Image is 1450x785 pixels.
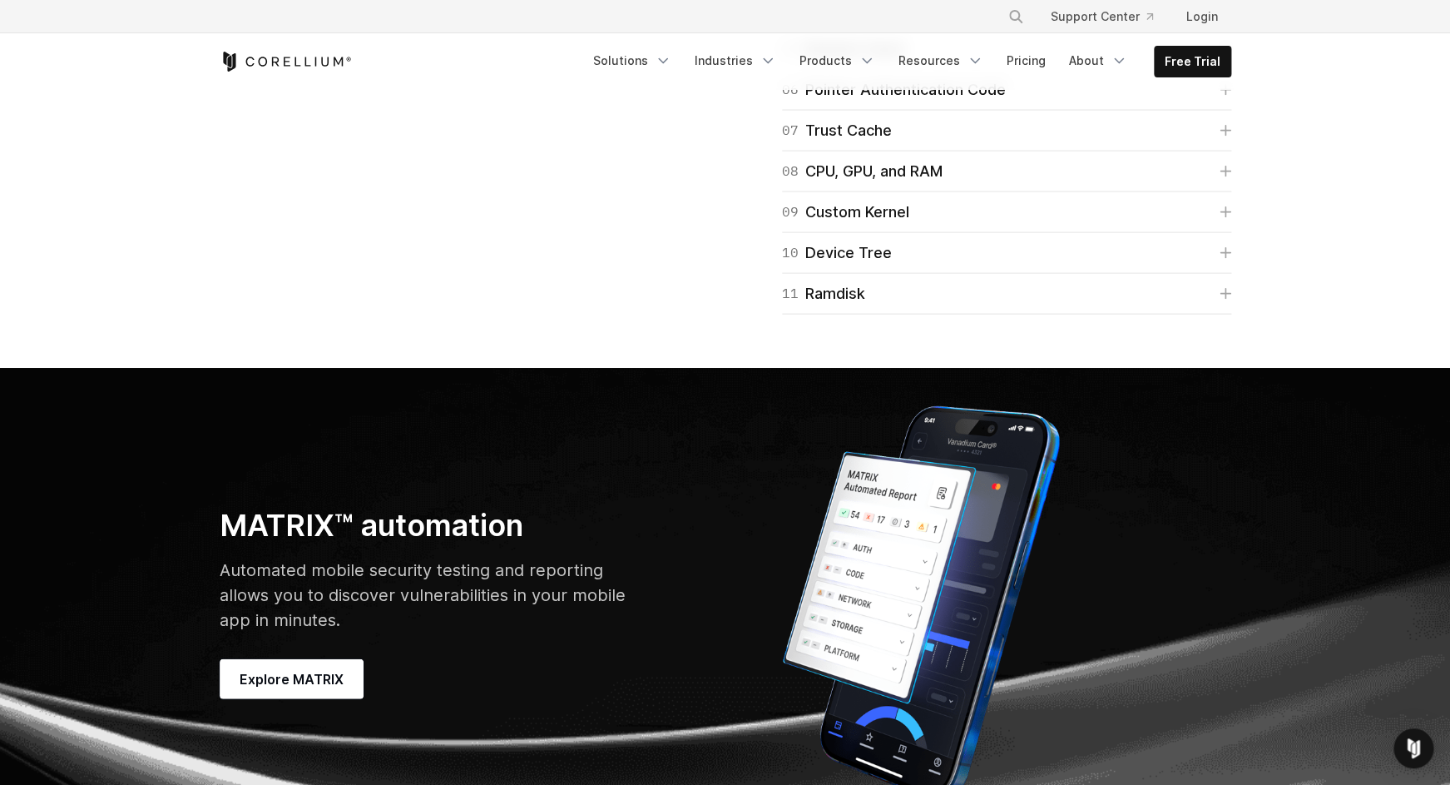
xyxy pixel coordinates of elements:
[220,52,352,72] a: Corellium Home
[220,507,626,544] h3: MATRIX™ automation
[1173,2,1231,32] a: Login
[782,282,865,306] div: Ramdisk
[782,241,1231,265] a: 10Device Tree
[220,659,364,699] a: Explore MATRIX
[782,241,799,265] span: 10
[782,282,799,306] span: 11
[782,241,892,265] div: Device Tree
[782,78,1231,102] a: 06Pointer Authentication Code
[997,46,1056,76] a: Pricing
[782,160,1231,183] a: 08CPU, GPU, and RAM
[782,201,909,224] div: Custom Kernel
[583,46,681,76] a: Solutions
[782,201,799,224] span: 09
[782,160,799,183] span: 08
[220,560,626,630] span: Automated mobile security testing and reporting allows you to discover vulnerabilities in your mo...
[1037,2,1166,32] a: Support Center
[685,46,786,76] a: Industries
[782,201,1231,224] a: 09Custom Kernel
[1059,46,1137,76] a: About
[782,119,799,142] span: 07
[1001,2,1031,32] button: Search
[583,46,1231,77] div: Navigation Menu
[789,46,885,76] a: Products
[1393,728,1433,768] div: Open Intercom Messenger
[782,78,799,102] span: 06
[888,46,993,76] a: Resources
[240,669,344,689] span: Explore MATRIX
[782,160,943,183] div: CPU, GPU, and RAM
[782,78,1006,102] div: Pointer Authentication Code
[782,119,892,142] div: Trust Cache
[1155,47,1230,77] a: Free Trial
[782,119,1231,142] a: 07Trust Cache
[987,2,1231,32] div: Navigation Menu
[782,282,1231,306] a: 11Ramdisk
